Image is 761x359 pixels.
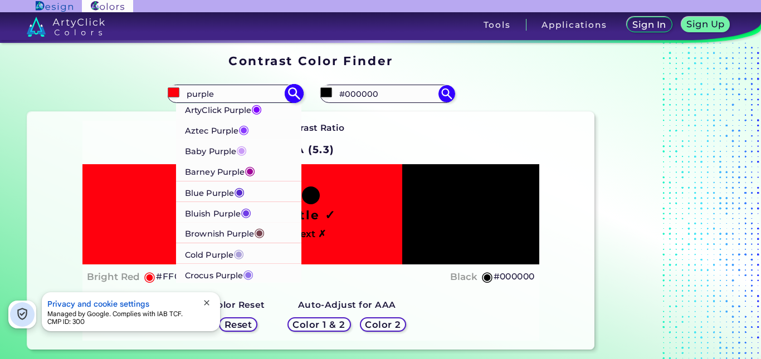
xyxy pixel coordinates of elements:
p: Aztec Purple [185,119,249,140]
p: Bluish Purple [185,201,251,222]
span: ◉ [236,142,247,157]
h1: Contrast Color Finder [228,52,393,69]
span: ◉ [243,266,253,281]
h2: AA (5.3) [282,137,340,162]
h5: ◉ [481,270,494,283]
p: Baby Purple [185,140,247,160]
span: ◉ [241,204,251,219]
h5: Reset [224,319,252,329]
a: Sign In [626,17,673,33]
h5: Color 1 & 2 [292,319,347,329]
span: ◉ [238,122,249,136]
h4: Text ✗ [295,226,326,242]
iframe: Advertisement [599,50,738,355]
h3: Tools [484,21,511,29]
h1: Title ✓ [285,206,336,223]
strong: Contrast Ratio [277,122,345,133]
span: ◉ [251,101,262,116]
span: ◉ [233,245,244,260]
img: icon search [284,84,304,104]
h5: ◉ [144,270,156,283]
h5: Color 2 [364,319,402,329]
h5: Sign Up [686,19,725,29]
h4: Black [450,269,477,285]
p: ArtyClick Purple [185,99,262,119]
span: ◉ [245,163,255,178]
input: type color 2.. [335,86,439,101]
strong: Auto-Adjust for AAA [298,299,396,310]
p: Crocus Purple [185,263,253,284]
p: Blue Purple [185,181,245,201]
img: logo_artyclick_colors_white.svg [27,17,105,37]
span: ◉ [254,225,265,239]
p: Barney Purple [185,160,255,181]
strong: Color Reset [211,299,265,310]
h4: Bright Red [87,269,140,285]
h5: #000000 [494,269,535,284]
img: icon search [438,85,455,102]
p: Cold Purple [185,243,244,263]
h5: #FF000D [156,269,199,284]
h5: Sign In [632,20,667,29]
a: Sign Up [680,17,731,33]
h3: Applications [542,21,607,29]
img: ArtyClick Design logo [36,1,73,12]
input: type color 1.. [183,86,286,101]
span: ◉ [234,184,245,198]
p: Brownish Purple [185,222,265,243]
